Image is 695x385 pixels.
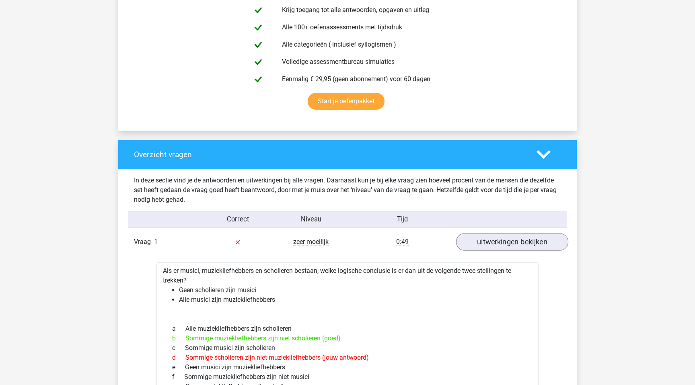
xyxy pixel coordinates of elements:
[166,372,529,382] div: Sommige muziekliefhebbers zijn niet musici
[134,150,524,159] h4: Overzicht vragen
[172,372,184,382] span: f
[134,237,154,247] span: Vraag
[166,362,529,372] div: Geen musici zijn muziekliefhebbers
[172,362,185,372] span: e
[166,353,529,362] div: Sommige scholieren zijn niet muziekliefhebbers (jouw antwoord)
[456,233,568,251] a: uitwerkingen bekijken
[154,238,158,246] span: 1
[166,343,529,353] div: Sommige musici zijn scholieren
[202,215,275,224] div: Correct
[179,285,532,295] li: Geen scholieren zijn musici
[347,215,457,224] div: Tijd
[274,215,347,224] div: Niveau
[396,238,409,246] span: 0:49
[172,324,185,334] span: a
[172,353,185,362] span: d
[128,176,567,205] div: In deze sectie vind je de antwoorden en uitwerkingen bij alle vragen. Daarnaast kun je bij elke v...
[179,295,532,305] li: Alle musici zijn muziekliefhebbers
[293,238,329,246] span: zeer moeilijk
[166,324,529,334] div: Alle muziekliefhebbers zijn scholieren
[166,334,529,343] div: Sommige muziekliefhebbers zijn niet scholieren (goed)
[172,334,185,343] span: b
[172,343,185,353] span: c
[308,93,385,110] a: Start je oefenpakket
